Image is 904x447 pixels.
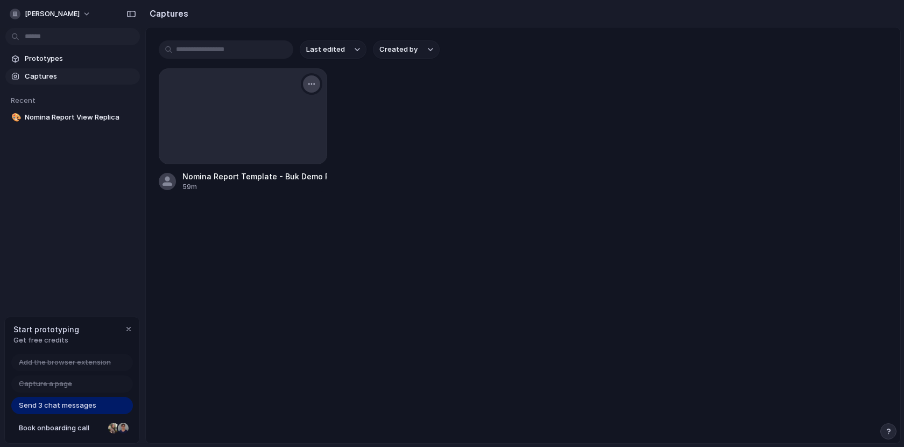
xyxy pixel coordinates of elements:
span: Book onboarding call [19,423,104,434]
div: 59m [182,182,327,192]
a: 🎨Nomina Report View Replica [5,109,140,125]
button: [PERSON_NAME] [5,5,96,23]
span: Created by [379,44,418,55]
div: 🎨 [11,111,19,124]
button: Created by [373,40,440,59]
div: Christian Iacullo [117,422,130,435]
button: Last edited [300,40,366,59]
span: Prototypes [25,53,136,64]
span: Nomina Report View Replica [25,112,136,123]
a: Book onboarding call [11,420,133,437]
h2: Captures [145,7,188,20]
span: Captures [25,71,136,82]
span: Start prototyping [13,324,79,335]
span: Last edited [306,44,345,55]
button: 🎨 [10,112,20,123]
span: Get free credits [13,335,79,346]
span: Recent [11,96,36,104]
span: Capture a page [19,379,72,389]
span: Add the browser extension [19,357,111,368]
a: Prototypes [5,51,140,67]
div: Nomina Report Template - Buk Demo Pa [182,171,327,182]
span: Send 3 chat messages [19,400,96,411]
span: [PERSON_NAME] [25,9,80,19]
a: Captures [5,68,140,85]
div: Nicole Kubica [107,422,120,435]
